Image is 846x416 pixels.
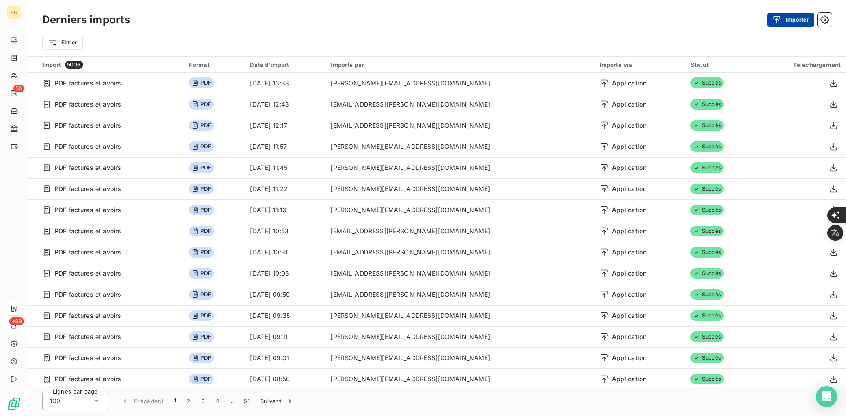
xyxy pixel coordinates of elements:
span: Application [612,121,647,130]
span: Succès [690,310,724,321]
td: [EMAIL_ADDRESS][PERSON_NAME][DOMAIN_NAME] [325,115,594,136]
td: [DATE] 10:08 [245,263,325,284]
div: Importé via [600,61,680,68]
td: [DATE] 09:11 [245,326,325,347]
span: Succès [690,141,724,152]
span: … [224,394,238,408]
span: Application [612,79,647,88]
td: [PERSON_NAME][EMAIL_ADDRESS][DOMAIN_NAME] [325,305,594,326]
span: Application [612,100,647,109]
td: [DATE] 09:59 [245,284,325,305]
button: 51 [238,392,255,410]
span: PDF [189,353,214,363]
div: EC [7,5,21,19]
td: [DATE] 11:57 [245,136,325,157]
span: PDF factures et avoirs [55,79,121,88]
span: PDF factures et avoirs [55,269,121,278]
h3: Derniers imports [42,12,130,28]
td: [DATE] 12:17 [245,115,325,136]
span: Succès [690,205,724,215]
td: [EMAIL_ADDRESS][PERSON_NAME][DOMAIN_NAME] [325,263,594,284]
span: 100 [50,397,60,405]
span: PDF [189,99,214,110]
span: Application [612,332,647,341]
td: [PERSON_NAME][EMAIL_ADDRESS][DOMAIN_NAME] [325,178,594,199]
span: PDF [189,226,214,236]
span: 1 [174,397,176,405]
span: Application [612,375,647,383]
td: [PERSON_NAME][EMAIL_ADDRESS][DOMAIN_NAME] [325,199,594,221]
span: Application [612,353,647,362]
span: Succès [690,77,724,88]
span: Application [612,163,647,172]
span: 56 [13,85,24,92]
button: Suivant [255,392,300,410]
td: [EMAIL_ADDRESS][PERSON_NAME][DOMAIN_NAME] [325,221,594,242]
span: Succès [690,289,724,300]
span: Application [612,311,647,320]
span: Succès [690,331,724,342]
span: PDF factures et avoirs [55,248,121,257]
button: Importer [767,13,814,27]
span: Succès [690,162,724,173]
span: PDF factures et avoirs [55,353,121,362]
td: [PERSON_NAME][EMAIL_ADDRESS][DOMAIN_NAME] [325,73,594,94]
td: [PERSON_NAME][EMAIL_ADDRESS][DOMAIN_NAME] [325,326,594,347]
td: [DATE] 11:45 [245,157,325,178]
span: Application [612,248,647,257]
span: PDF [189,374,214,384]
span: PDF [189,184,214,194]
span: Succès [690,99,724,110]
span: +99 [9,317,24,325]
span: PDF factures et avoirs [55,206,121,214]
span: PDF [189,247,214,258]
span: Succès [690,268,724,279]
span: Succès [690,353,724,363]
div: Format [189,61,240,68]
span: PDF [189,77,214,88]
span: 5006 [65,61,83,69]
span: PDF factures et avoirs [55,290,121,299]
td: [PERSON_NAME][EMAIL_ADDRESS][DOMAIN_NAME] [325,347,594,368]
span: Application [612,184,647,193]
span: PDF factures et avoirs [55,142,121,151]
span: PDF [189,310,214,321]
div: Date d’import [250,61,320,68]
span: PDF factures et avoirs [55,100,121,109]
img: Logo LeanPay [7,397,21,411]
td: [EMAIL_ADDRESS][PERSON_NAME][DOMAIN_NAME] [325,242,594,263]
div: Importé par [330,61,589,68]
button: Précédent [115,392,169,410]
span: PDF [189,141,214,152]
button: 1 [169,392,182,410]
span: PDF [189,268,214,279]
td: [DATE] 09:01 [245,347,325,368]
td: [PERSON_NAME][EMAIL_ADDRESS][DOMAIN_NAME] [325,368,594,390]
td: [DATE] 11:16 [245,199,325,221]
span: PDF factures et avoirs [55,163,121,172]
div: Open Intercom Messenger [816,386,837,407]
span: Application [612,142,647,151]
span: Application [612,290,647,299]
td: [DATE] 08:50 [245,368,325,390]
td: [DATE] 11:22 [245,178,325,199]
span: PDF factures et avoirs [55,184,121,193]
td: [DATE] 09:35 [245,305,325,326]
span: PDF factures et avoirs [55,311,121,320]
td: [DATE] 13:38 [245,73,325,94]
span: Application [612,269,647,278]
span: Succès [690,184,724,194]
div: Import [42,61,178,69]
td: [EMAIL_ADDRESS][PERSON_NAME][DOMAIN_NAME] [325,94,594,115]
span: PDF factures et avoirs [55,375,121,383]
button: 3 [196,392,210,410]
span: PDF factures et avoirs [55,332,121,341]
div: Statut [690,61,749,68]
span: Succès [690,247,724,258]
button: 4 [210,392,224,410]
td: [DATE] 10:31 [245,242,325,263]
span: PDF [189,331,214,342]
span: PDF [189,289,214,300]
span: PDF factures et avoirs [55,121,121,130]
td: [DATE] 12:43 [245,94,325,115]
